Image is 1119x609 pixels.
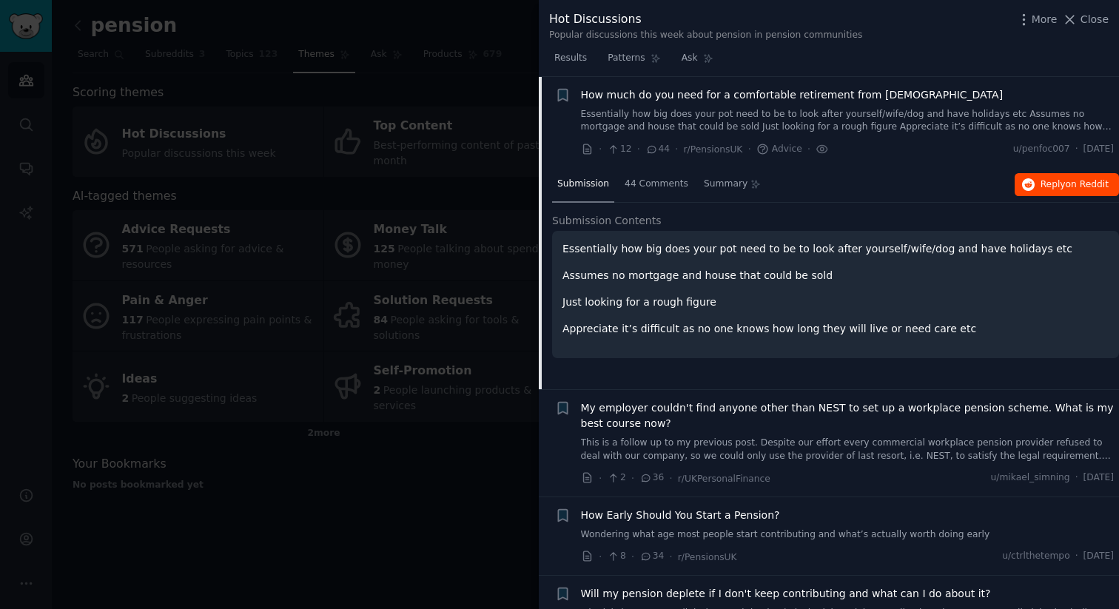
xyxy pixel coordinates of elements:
div: Hot Discussions [549,10,862,29]
span: · [675,141,678,157]
a: My employer couldn't find anyone other than NEST to set up a workplace pension scheme. What is my... [581,400,1115,431]
span: · [1075,471,1078,485]
span: · [747,141,750,157]
a: Will my pension deplete if I don't keep contributing and what can I do about it? [581,586,991,602]
span: · [1075,143,1078,156]
span: · [599,471,602,486]
span: · [631,549,634,565]
button: Replyon Reddit [1015,173,1119,197]
span: · [599,549,602,565]
span: u/mikael_simning [991,471,1070,485]
button: Close [1062,12,1109,27]
span: [DATE] [1083,471,1114,485]
a: Ask [676,47,719,77]
span: · [599,141,602,157]
a: Wondering what age most people start contributing and what’s actually worth doing early [581,528,1115,542]
span: 34 [639,550,664,563]
a: This is a follow up to my previous post. Despite our effort every commercial workplace pension pr... [581,437,1115,462]
a: How Early Should You Start a Pension? [581,508,780,523]
span: · [669,549,672,565]
span: [DATE] [1083,143,1114,156]
p: Essentially how big does your pot need to be to look after yourself/wife/dog and have holidays etc [562,241,1109,257]
span: [DATE] [1083,550,1114,563]
span: · [1075,550,1078,563]
div: Popular discussions this week about pension in pension communities [549,29,862,42]
span: r/PensionsUK [684,144,743,155]
span: 36 [639,471,664,485]
span: Reply [1041,178,1109,192]
span: Close [1081,12,1109,27]
p: Assumes no mortgage and house that could be sold [562,268,1109,283]
span: u/ctrlthetempo [1002,550,1070,563]
span: r/UKPersonalFinance [678,474,770,484]
span: · [807,141,810,157]
p: Just looking for a rough figure [562,295,1109,310]
span: Patterns [608,52,645,65]
span: More [1032,12,1058,27]
button: More [1016,12,1058,27]
span: u/penfoc007 [1013,143,1070,156]
a: How much do you need for a comfortable retirement from [DEMOGRAPHIC_DATA] [581,87,1004,103]
span: · [631,471,634,486]
span: 2 [607,471,625,485]
a: Patterns [602,47,665,77]
span: Results [554,52,587,65]
a: Essentially how big does your pot need to be to look after yourself/wife/dog and have holidays et... [581,108,1115,134]
span: 12 [607,143,631,156]
span: Submission Contents [552,213,662,229]
span: · [669,471,672,486]
span: on Reddit [1066,179,1109,189]
p: Appreciate it’s difficult as no one knows how long they will live or need care etc [562,321,1109,337]
span: Advice [756,143,802,156]
span: 44 Comments [625,178,688,191]
span: 8 [607,550,625,563]
span: r/PensionsUK [678,552,737,562]
span: Submission [557,178,609,191]
span: Ask [682,52,698,65]
span: Summary [704,178,747,191]
a: Results [549,47,592,77]
span: · [637,141,640,157]
span: 44 [645,143,670,156]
